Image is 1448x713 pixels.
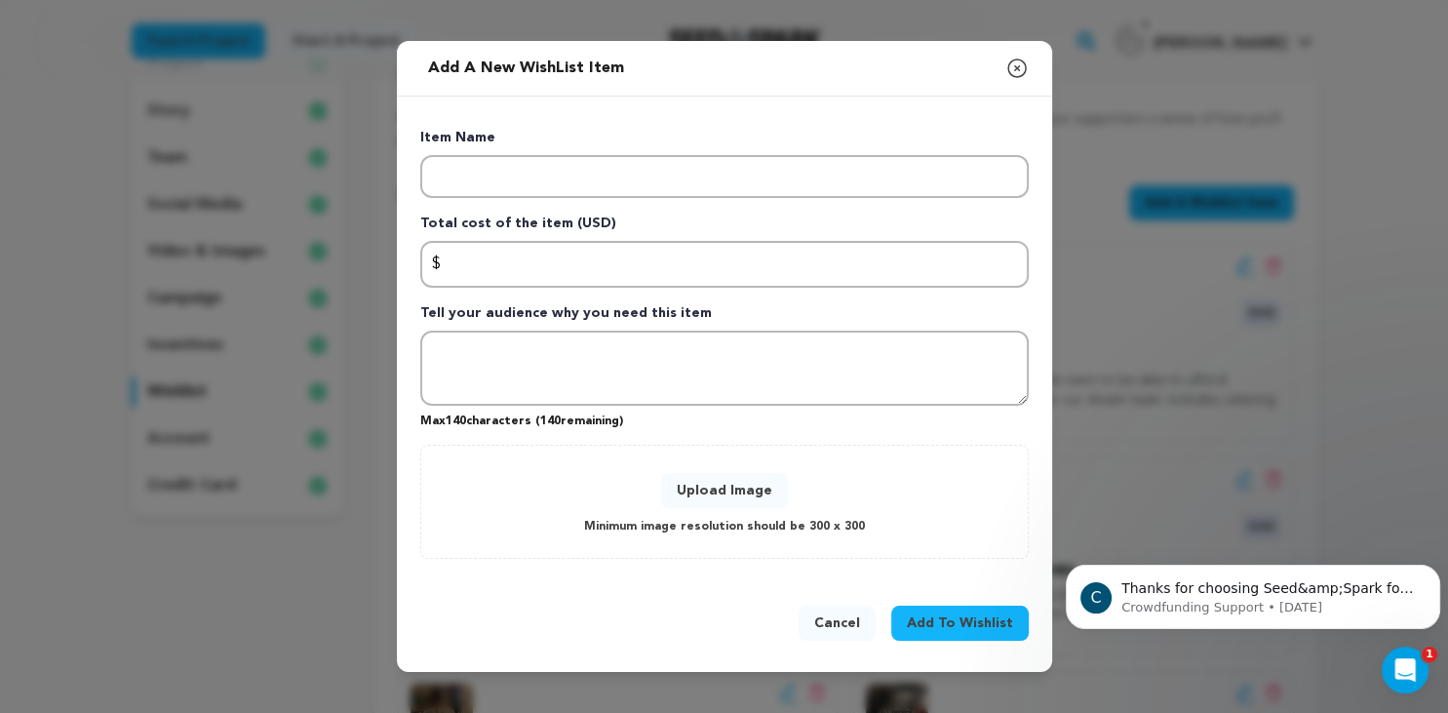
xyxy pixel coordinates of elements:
[420,241,1029,288] input: Enter total cost of the item
[420,49,632,88] h2: Add a new WishList item
[584,516,865,538] p: Minimum image resolution should be 300 x 300
[420,331,1029,407] textarea: Tell your audience why you need this item
[420,155,1029,198] input: Enter item name
[420,128,1029,155] p: Item Name
[420,214,1029,241] p: Total cost of the item (USD)
[661,473,788,508] button: Upload Image
[1058,524,1448,660] iframe: Intercom notifications message
[1422,647,1437,662] span: 1
[891,606,1029,641] button: Add To Wishlist
[540,416,561,427] span: 140
[907,614,1013,633] span: Add To Wishlist
[446,416,466,427] span: 140
[420,303,1029,331] p: Tell your audience why you need this item
[799,606,876,641] button: Cancel
[420,406,1029,429] p: Max characters ( remaining)
[1382,647,1428,693] iframe: Intercom live chat
[432,253,441,276] span: $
